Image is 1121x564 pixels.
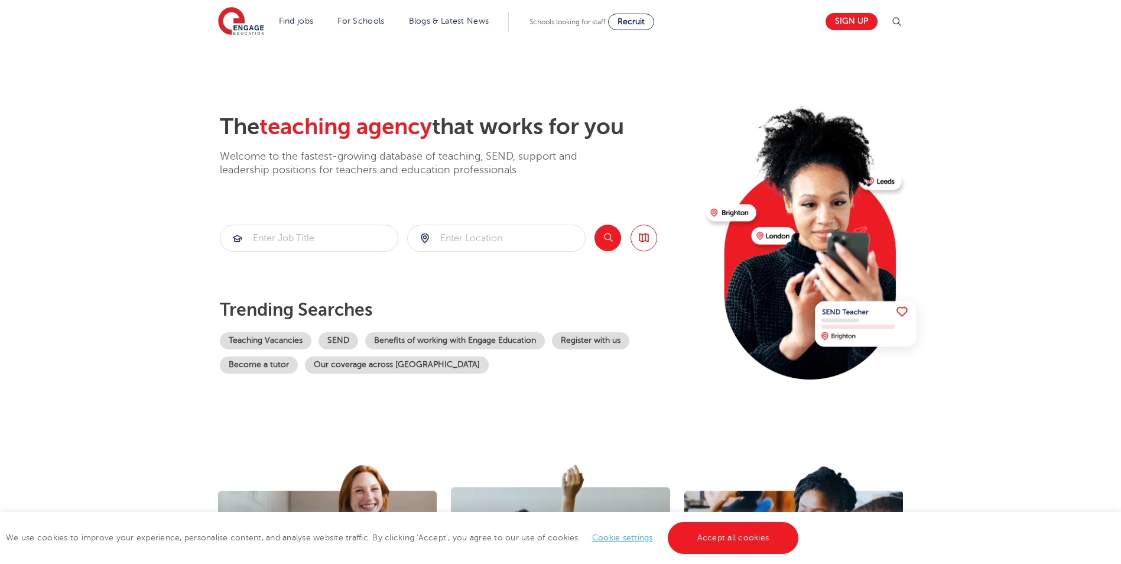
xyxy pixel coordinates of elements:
[594,225,621,251] button: Search
[220,332,311,349] a: Teaching Vacancies
[592,533,653,542] a: Cookie settings
[529,18,606,26] span: Schools looking for staff
[319,332,358,349] a: SEND
[365,332,545,349] a: Benefits of working with Engage Education
[408,225,585,251] input: Submit
[220,356,298,374] a: Become a tutor
[220,150,610,177] p: Welcome to the fastest-growing database of teaching, SEND, support and leadership positions for t...
[305,356,489,374] a: Our coverage across [GEOGRAPHIC_DATA]
[407,225,586,252] div: Submit
[6,533,801,542] span: We use cookies to improve your experience, personalise content, and analyse website traffic. By c...
[220,114,697,141] h2: The that works for you
[826,13,878,30] a: Sign up
[220,225,398,252] div: Submit
[218,7,264,37] img: Engage Education
[409,17,489,25] a: Blogs & Latest News
[668,522,799,554] a: Accept all cookies
[220,299,697,320] p: Trending searches
[618,17,645,26] span: Recruit
[220,225,398,251] input: Submit
[608,14,654,30] a: Recruit
[552,332,629,349] a: Register with us
[279,17,314,25] a: Find jobs
[337,17,384,25] a: For Schools
[259,114,432,140] span: teaching agency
